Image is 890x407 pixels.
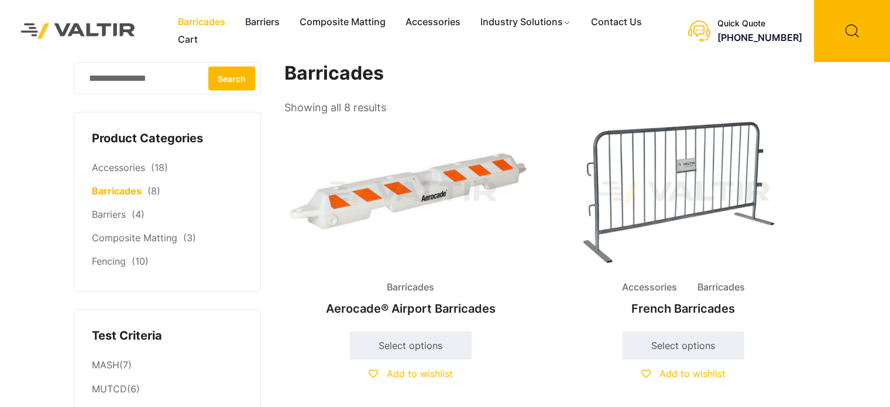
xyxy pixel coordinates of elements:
[92,359,119,371] a: MASH
[92,232,177,244] a: Composite Matting
[557,117,810,322] a: Accessories BarricadesFrench Barricades
[378,279,443,296] span: Barricades
[208,66,255,90] button: Search
[92,130,243,148] h4: Product Categories
[387,368,453,379] span: Add to wishlist
[92,255,126,267] a: Fencing
[92,162,145,173] a: Accessories
[641,368,726,379] a: Add to wishlist
[350,331,472,360] a: Select options for “Aerocade® Airport Barricades”
[92,327,243,345] h4: Test Criteria
[717,32,802,43] a: [PHONE_NUMBER]
[132,255,149,267] span: (10)
[168,31,208,49] a: Cart
[92,378,243,402] li: (6)
[147,185,160,197] span: (8)
[717,19,802,29] div: Quick Quote
[9,11,147,50] img: Valtir Rentals
[613,279,686,296] span: Accessories
[659,368,726,379] span: Add to wishlist
[284,98,386,118] p: Showing all 8 results
[284,296,537,322] h2: Aerocade® Airport Barricades
[92,353,243,377] li: (7)
[235,13,290,31] a: Barriers
[284,62,811,85] h1: Barricades
[369,368,453,379] a: Add to wishlist
[290,13,396,31] a: Composite Matting
[92,383,127,395] a: MUTCD
[151,162,168,173] span: (18)
[623,331,744,360] a: Select options for “French Barricades”
[92,185,142,197] a: Barricades
[689,279,754,296] span: Barricades
[396,13,470,31] a: Accessories
[183,232,196,244] span: (3)
[581,13,652,31] a: Contact Us
[470,13,581,31] a: Industry Solutions
[557,296,810,322] h2: French Barricades
[92,208,126,220] a: Barriers
[284,117,537,322] a: BarricadesAerocade® Airport Barricades
[168,13,235,31] a: Barricades
[132,208,145,220] span: (4)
